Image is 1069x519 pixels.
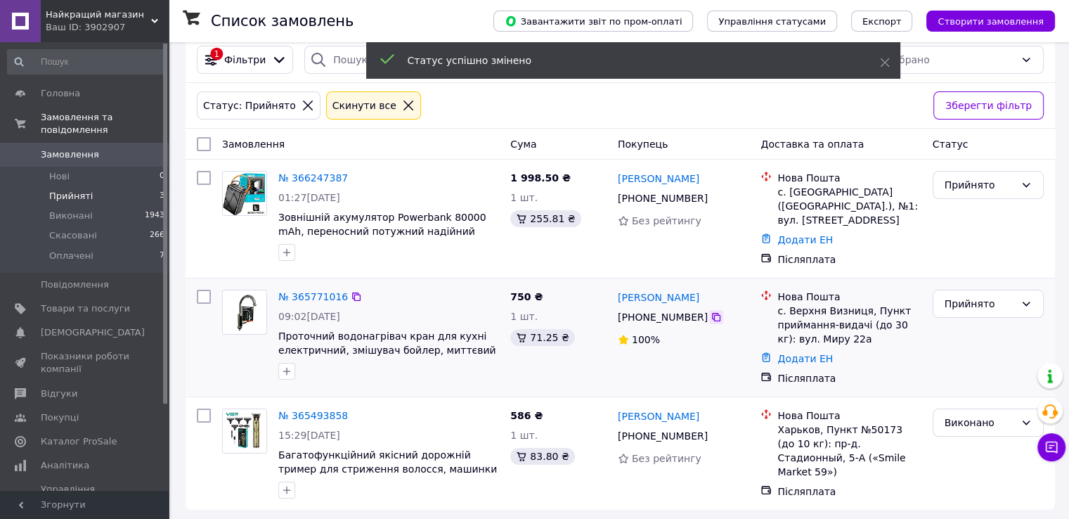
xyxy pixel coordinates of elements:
[278,311,340,322] span: 09:02[DATE]
[632,215,701,226] span: Без рейтингу
[278,212,486,265] a: Зовнішній акумулятор Powerbank 80000 mAh, переносний потужний надійний повербанк із вбудованим лі...
[41,483,130,508] span: Управління сайтом
[160,170,164,183] span: 0
[945,296,1015,312] div: Прийнято
[876,52,1015,68] div: Не обрано
[777,423,921,479] div: Харьков, Пункт №50173 (до 10 кг): пр-д. Стадионный, 5-А («Smile Market 59»)
[200,98,299,113] div: Статус: Прийнято
[926,11,1055,32] button: Створити замовлення
[510,172,571,184] span: 1 998.50 ₴
[49,190,93,203] span: Прийняті
[41,302,130,315] span: Товари та послуги
[912,15,1055,26] a: Створити замовлення
[41,435,117,448] span: Каталог ProSale
[41,278,109,291] span: Повідомлення
[618,139,668,150] span: Покупець
[223,291,266,333] img: Фото товару
[718,16,826,27] span: Управління статусами
[278,449,497,489] a: Багатофункційний якісний дорожній тример для стриження волосся, машинки для стриження бороди вусі...
[510,139,536,150] span: Cума
[615,188,711,208] div: [PHONE_NUMBER]
[862,16,902,27] span: Експорт
[46,8,151,21] span: Найкращий магазин
[222,139,285,150] span: Замовлення
[510,210,581,227] div: 255.81 ₴
[222,171,267,216] a: Фото товару
[707,11,837,32] button: Управління статусами
[278,430,340,441] span: 15:29[DATE]
[777,485,921,499] div: Післяплата
[408,53,845,68] div: Статус успішно змінено
[493,11,693,32] button: Завантажити звіт по пром-оплаті
[945,177,1015,193] div: Прийнято
[933,91,1044,120] button: Зберегти фільтр
[945,415,1015,430] div: Виконано
[777,234,833,245] a: Додати ЕН
[777,252,921,267] div: Післяплата
[223,172,266,215] img: Фото товару
[46,21,169,34] div: Ваш ID: 3902907
[777,185,921,227] div: с. [GEOGRAPHIC_DATA] ([GEOGRAPHIC_DATA].), №1: вул. [STREET_ADDRESS]
[938,16,1044,27] span: Створити замовлення
[41,411,79,424] span: Покупці
[211,13,354,30] h1: Список замовлень
[618,409,699,423] a: [PERSON_NAME]
[49,229,97,242] span: Скасовані
[632,334,660,345] span: 100%
[777,409,921,423] div: Нова Пошта
[41,326,145,339] span: [DEMOGRAPHIC_DATA]
[510,291,543,302] span: 750 ₴
[1037,433,1065,461] button: Чат з покупцем
[223,409,266,453] img: Фото товару
[330,98,399,113] div: Cкинути все
[278,172,348,184] a: № 366247387
[777,353,833,364] a: Додати ЕН
[510,410,543,421] span: 586 ₴
[777,290,921,304] div: Нова Пошта
[160,250,164,262] span: 7
[510,329,574,346] div: 71.25 ₴
[150,229,164,242] span: 266
[41,387,77,400] span: Відгуки
[777,371,921,385] div: Післяплата
[41,111,169,136] span: Замовлення та повідомлення
[41,350,130,376] span: Показники роботи компанії
[615,426,711,446] div: [PHONE_NUMBER]
[49,170,70,183] span: Нові
[145,210,164,222] span: 1943
[224,53,266,67] span: Фільтри
[760,139,864,150] span: Доставка та оплата
[510,192,538,203] span: 1 шт.
[510,311,538,322] span: 1 шт.
[278,291,348,302] a: № 365771016
[615,307,711,327] div: [PHONE_NUMBER]
[7,49,166,75] input: Пошук
[618,290,699,305] a: [PERSON_NAME]
[510,448,574,465] div: 83.80 ₴
[933,139,968,150] span: Статус
[945,98,1032,113] span: Зберегти фільтр
[278,192,340,203] span: 01:27[DATE]
[278,410,348,421] a: № 365493858
[632,453,701,464] span: Без рейтингу
[777,171,921,185] div: Нова Пошта
[49,210,93,222] span: Виконані
[777,304,921,346] div: с. Верхня Визниця, Пункт приймання-видачі (до 30 кг): вул. Миру 22а
[510,430,538,441] span: 1 шт.
[222,409,267,454] a: Фото товару
[222,290,267,335] a: Фото товару
[41,87,80,100] span: Головна
[41,148,99,161] span: Замовлення
[41,459,89,472] span: Аналітика
[851,11,913,32] button: Експорт
[160,190,164,203] span: 3
[49,250,93,262] span: Оплачені
[278,331,496,370] a: Проточний водонагрівач кран для кухні електричний, змішувач бойлер, миттєвий нагрівач води RX-011
[505,15,682,27] span: Завантажити звіт по пром-оплаті
[618,172,699,186] a: [PERSON_NAME]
